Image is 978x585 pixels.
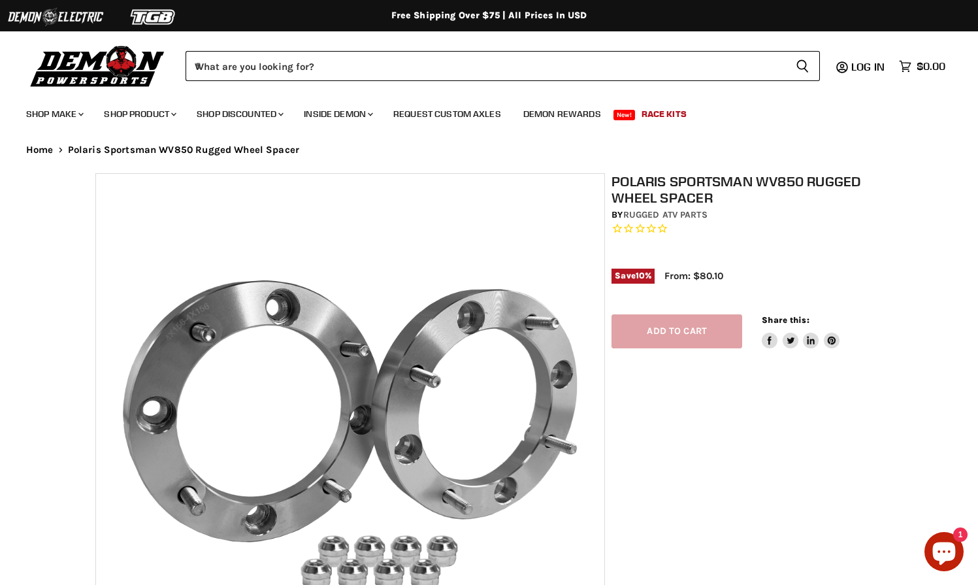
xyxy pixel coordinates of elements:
a: Shop Make [16,101,91,127]
span: Rated 0.0 out of 5 stars 0 reviews [611,222,889,236]
a: Log in [845,61,892,73]
a: Inside Demon [294,101,381,127]
span: Polaris Sportsman WV850 Rugged Wheel Spacer [68,144,299,156]
span: From: $80.10 [664,270,723,282]
div: by [611,208,889,222]
span: New! [613,110,636,120]
a: Request Custom Axles [383,101,511,127]
h1: Polaris Sportsman WV850 Rugged Wheel Spacer [611,173,889,206]
a: Rugged ATV Parts [623,209,708,220]
a: Shop Discounted [187,101,291,127]
span: Share this: [762,315,809,325]
ul: Main menu [16,95,942,127]
inbox-online-store-chat: Shopify online store chat [921,532,968,575]
a: Race Kits [632,101,696,127]
img: Demon Electric Logo 2 [7,5,105,29]
a: $0.00 [892,57,952,76]
a: Demon Rewards [513,101,611,127]
button: Search [785,51,820,81]
form: Product [186,51,820,81]
span: 10 [636,271,645,280]
img: Demon Powersports [26,42,169,89]
span: $0.00 [917,60,945,73]
a: Shop Product [94,101,184,127]
aside: Share this: [762,314,839,349]
span: Log in [851,60,885,73]
input: When autocomplete results are available use up and down arrows to review and enter to select [186,51,785,81]
a: Home [26,144,54,156]
img: TGB Logo 2 [105,5,203,29]
span: Save % [611,269,655,283]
